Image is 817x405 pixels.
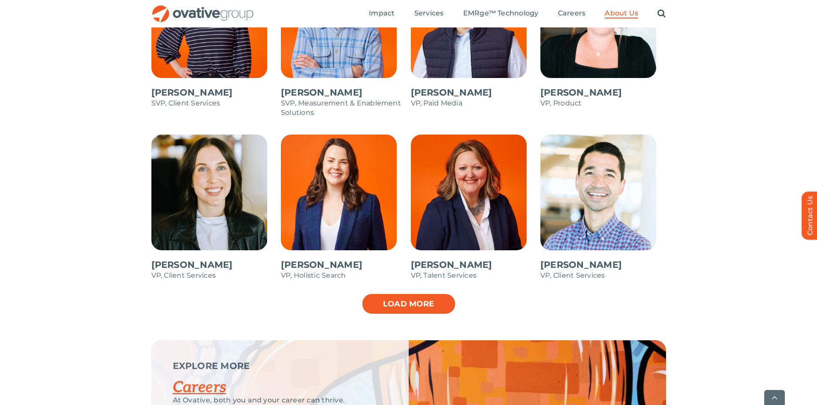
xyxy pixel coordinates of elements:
[173,362,387,370] p: EXPLORE MORE
[173,378,226,397] a: Careers
[657,9,666,18] a: Search
[173,396,387,405] p: At Ovative, both you and your career can thrive.
[558,9,586,18] a: Careers
[151,4,254,12] a: OG_Full_horizontal_RGB
[369,9,395,18] a: Impact
[463,9,539,18] a: EMRge™ Technology
[362,293,456,315] a: Load more
[605,9,638,18] a: About Us
[414,9,444,18] a: Services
